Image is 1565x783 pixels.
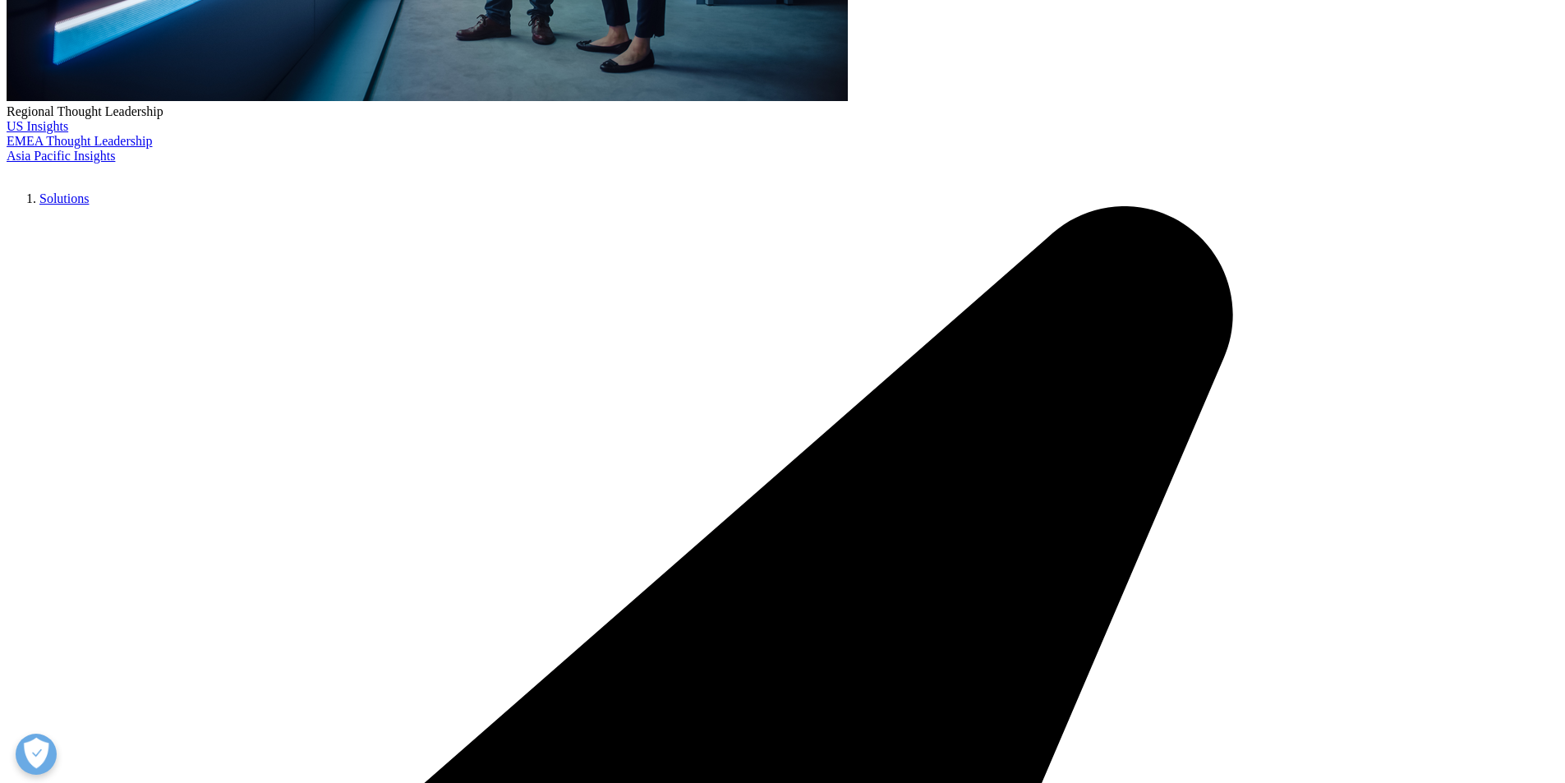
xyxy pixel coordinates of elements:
[7,119,68,133] a: US Insights
[39,191,89,205] a: Solutions
[16,734,57,775] button: Open Preferences
[7,134,152,148] a: EMEA Thought Leadership
[7,149,115,163] a: Asia Pacific Insights
[7,104,1558,119] div: Regional Thought Leadership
